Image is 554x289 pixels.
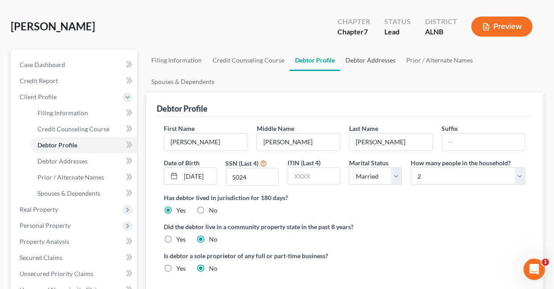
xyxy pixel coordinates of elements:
div: Chapter [337,27,370,37]
input: -- [164,134,247,151]
a: Credit Report [12,73,137,89]
div: ALNB [425,27,457,37]
label: How many people in the household? [411,158,511,168]
span: 7 [364,27,368,36]
a: Prior / Alternate Names [401,50,478,71]
label: First Name [164,124,195,133]
a: Credit Counseling Course [207,50,290,71]
a: Secured Claims [12,250,137,266]
span: Filing Information [37,109,88,117]
div: Chapter [337,17,370,27]
a: Spouses & Dependents [30,185,137,201]
label: Suffix [442,124,458,133]
span: Secured Claims [20,254,62,261]
input: -- [350,134,432,151]
a: Debtor Profile [290,50,340,71]
input: XXXX [288,168,340,185]
span: 1 [542,259,549,266]
span: [PERSON_NAME] [11,20,95,33]
iframe: Intercom live chat [524,259,545,280]
label: Last Name [349,124,378,133]
label: Yes [176,235,186,244]
a: Debtor Profile [30,137,137,153]
span: Unsecured Priority Claims [20,270,93,277]
span: Spouses & Dependents [37,189,100,197]
input: XXXX [226,168,278,185]
span: Debtor Profile [37,141,77,149]
span: Credit Report [20,77,58,84]
input: M.I [257,134,340,151]
div: Debtor Profile [157,103,208,114]
label: Did the debtor live in a community property state in the past 8 years? [164,222,525,231]
a: Prior / Alternate Names [30,169,137,185]
label: ITIN (Last 4) [287,158,321,168]
label: No [209,206,217,215]
label: Yes [176,206,186,215]
label: No [209,264,217,273]
label: Yes [176,264,186,273]
a: Case Dashboard [12,57,137,73]
label: Marital Status [349,158,388,168]
span: Real Property [20,205,58,213]
span: Client Profile [20,93,57,101]
span: Credit Counseling Course [37,125,109,133]
div: Status [384,17,411,27]
input: MM/DD/YYYY [181,168,217,185]
a: Debtor Addresses [340,50,401,71]
div: District [425,17,457,27]
label: SSN (Last 4) [226,159,259,168]
span: Debtor Addresses [37,157,87,165]
label: Is debtor a sole proprietor of any full or part-time business? [164,251,340,260]
label: Date of Birth [164,158,200,168]
span: Personal Property [20,222,71,229]
label: Middle Name [257,124,294,133]
a: Debtor Addresses [30,153,137,169]
a: Property Analysis [12,234,137,250]
button: Preview [471,17,533,37]
span: Property Analysis [20,238,69,245]
span: Case Dashboard [20,61,65,68]
label: Has debtor lived in jurisdiction for 180 days? [164,193,525,202]
a: Filing Information [146,50,207,71]
a: Filing Information [30,105,137,121]
a: Unsecured Priority Claims [12,266,137,282]
label: No [209,235,217,244]
a: Spouses & Dependents [146,71,220,92]
input: -- [442,134,525,151]
span: Prior / Alternate Names [37,173,104,181]
div: Lead [384,27,411,37]
a: Credit Counseling Course [30,121,137,137]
